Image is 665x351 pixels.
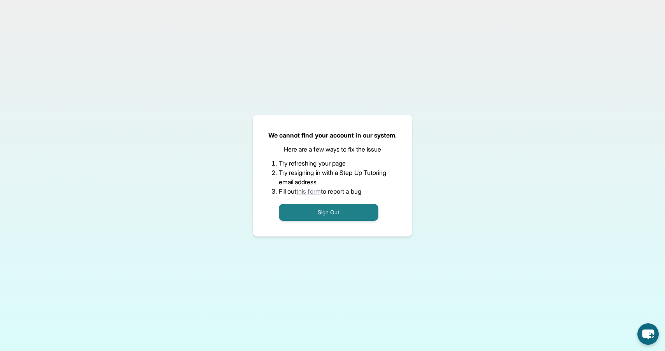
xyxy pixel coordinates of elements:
[279,204,378,221] button: Sign Out
[279,168,387,187] li: Try resigning in with a Step Up Tutoring email address
[279,208,378,216] a: Sign Out
[268,131,397,140] p: We cannot find your account in our system.
[279,159,387,168] li: Try refreshing your page
[279,187,387,196] li: Fill out to report a bug
[284,145,381,154] p: Here are a few ways to fix the issue
[296,187,321,195] a: this form
[637,323,659,345] button: chat-button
